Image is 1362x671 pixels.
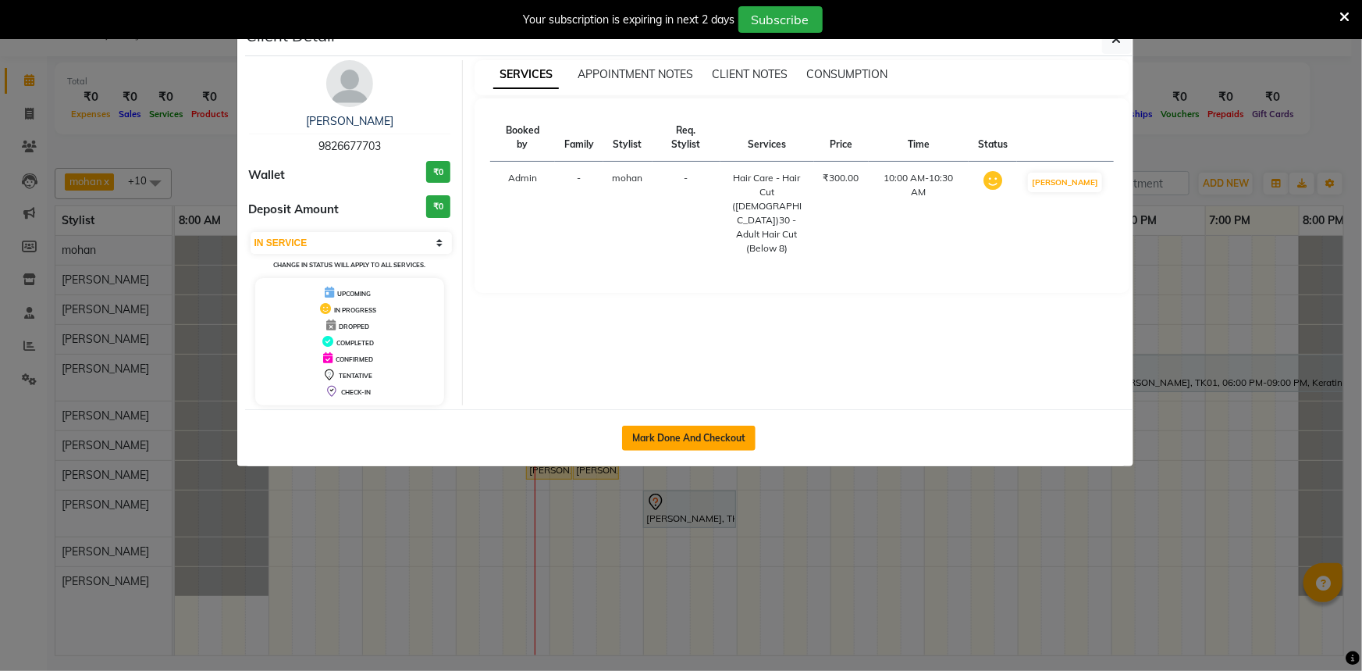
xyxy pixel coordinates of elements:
[806,67,887,81] span: CONSUMPTION
[426,161,450,184] h3: ₹0
[814,114,869,162] th: Price
[341,388,371,396] span: CHECK-IN
[578,67,693,81] span: APPOINTMENT NOTES
[555,114,603,162] th: Family
[869,162,969,266] td: 10:00 AM-10:30 AM
[249,201,340,219] span: Deposit Amount
[336,339,374,347] span: COMPLETED
[720,114,814,162] th: Services
[339,372,372,380] span: TENTATIVE
[334,306,376,314] span: IN PROGRESS
[738,6,823,33] button: Subscribe
[603,114,653,162] th: Stylist
[555,162,603,266] td: -
[336,355,373,363] span: CONFIRMED
[712,67,788,81] span: CLIENT NOTES
[653,162,720,266] td: -
[524,12,735,28] div: Your subscription is expiring in next 2 days
[969,114,1017,162] th: Status
[730,171,805,255] div: Hair Care - Hair Cut ([DEMOGRAPHIC_DATA])30 - Adult Hair Cut (Below 8)
[490,162,555,266] td: Admin
[490,114,555,162] th: Booked by
[869,114,969,162] th: Time
[653,114,720,162] th: Req. Stylist
[273,261,425,269] small: Change in status will apply to all services.
[337,290,371,298] span: UPCOMING
[339,323,369,330] span: DROPPED
[1028,173,1102,192] button: [PERSON_NAME]
[306,114,393,128] a: [PERSON_NAME]
[493,61,559,89] span: SERVICES
[622,426,756,451] button: Mark Done And Checkout
[326,60,373,107] img: avatar
[823,171,859,185] div: ₹300.00
[318,139,381,153] span: 9826677703
[613,172,643,184] span: mohan
[426,195,450,218] h3: ₹0
[249,166,286,184] span: Wallet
